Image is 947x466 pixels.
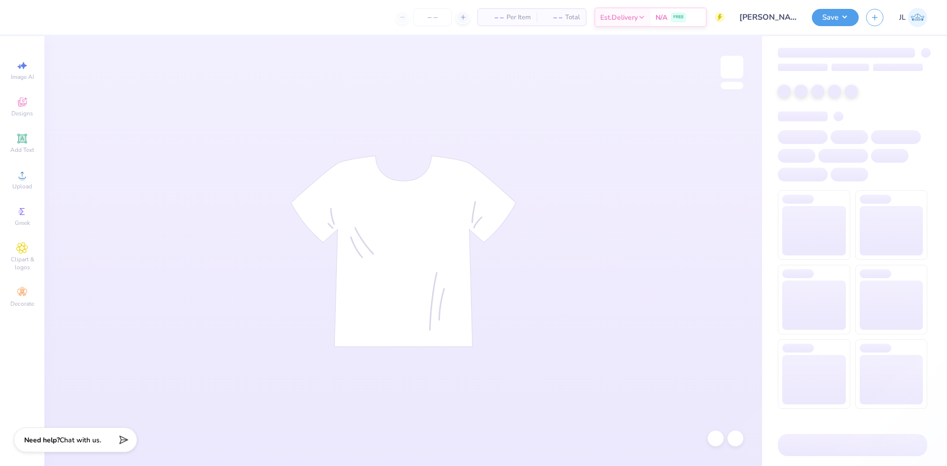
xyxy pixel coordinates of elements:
span: FREE [673,14,684,21]
img: tee-skeleton.svg [291,155,516,347]
span: – – [484,12,504,23]
span: Greek [15,219,30,227]
span: N/A [656,12,667,23]
span: – – [543,12,562,23]
a: JL [899,8,927,27]
span: Est. Delivery [600,12,638,23]
span: Image AI [11,73,34,81]
strong: Need help? [24,435,60,445]
img: Jairo Laqui [908,8,927,27]
span: Designs [11,109,33,117]
input: Untitled Design [732,7,804,27]
span: Decorate [10,300,34,308]
span: Per Item [507,12,531,23]
span: Upload [12,182,32,190]
span: Chat with us. [60,435,101,445]
span: Total [565,12,580,23]
span: Add Text [10,146,34,154]
span: JL [899,12,906,23]
button: Save [812,9,859,26]
input: – – [413,8,452,26]
span: Clipart & logos [5,255,39,271]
